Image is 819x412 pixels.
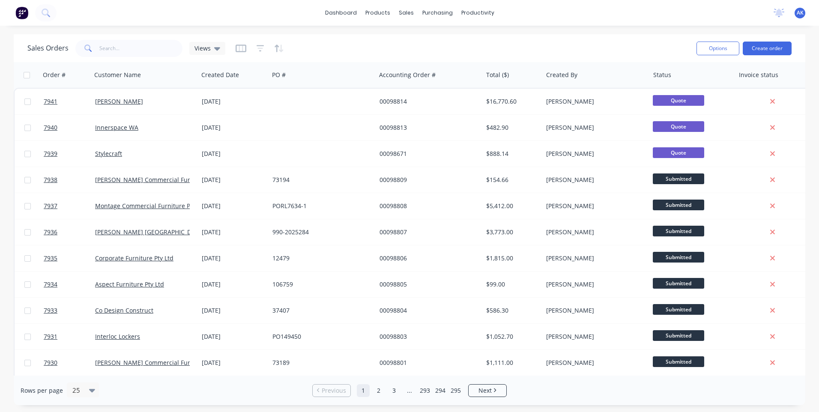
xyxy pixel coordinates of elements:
[313,386,350,395] a: Previous page
[546,254,641,263] div: [PERSON_NAME]
[44,298,95,323] a: 7933
[380,280,475,289] div: 00098805
[44,176,57,184] span: 7938
[380,358,475,367] div: 00098801
[44,350,95,376] a: 7930
[486,254,536,263] div: $1,815.00
[546,306,641,315] div: [PERSON_NAME]
[486,202,536,210] div: $5,412.00
[21,386,63,395] span: Rows per page
[27,44,69,52] h1: Sales Orders
[361,6,395,19] div: products
[44,332,57,341] span: 7931
[201,71,239,79] div: Created Date
[202,97,266,106] div: [DATE]
[272,280,368,289] div: 106759
[653,226,704,236] span: Submitted
[546,176,641,184] div: [PERSON_NAME]
[743,42,792,55] button: Create order
[380,306,475,315] div: 00098804
[95,202,206,210] a: Montage Commercial Furniture Pty Ltd
[44,202,57,210] span: 7937
[546,71,577,79] div: Created By
[202,280,266,289] div: [DATE]
[272,332,368,341] div: PO149450
[478,386,492,395] span: Next
[44,149,57,158] span: 7939
[95,123,138,131] a: Innerspace WA
[546,123,641,132] div: [PERSON_NAME]
[202,358,266,367] div: [DATE]
[653,304,704,315] span: Submitted
[696,42,739,55] button: Options
[380,176,475,184] div: 00098809
[653,71,671,79] div: Status
[202,306,266,315] div: [DATE]
[272,202,368,210] div: PORL7634-1
[95,306,153,314] a: Co Design Construct
[272,306,368,315] div: 37407
[653,278,704,289] span: Submitted
[380,97,475,106] div: 00098814
[653,356,704,367] span: Submitted
[797,9,804,17] span: AK
[44,306,57,315] span: 7933
[44,272,95,297] a: 7934
[546,202,641,210] div: [PERSON_NAME]
[202,202,266,210] div: [DATE]
[546,280,641,289] div: [PERSON_NAME]
[44,228,57,236] span: 7936
[653,121,704,132] span: Quote
[95,149,122,158] a: Stylecraft
[469,386,506,395] a: Next page
[272,71,286,79] div: PO #
[95,280,164,288] a: Aspect Furniture Pty Ltd
[44,219,95,245] a: 7936
[202,149,266,158] div: [DATE]
[380,149,475,158] div: 00098671
[99,40,183,57] input: Search...
[44,324,95,349] a: 7931
[272,228,368,236] div: 990-2025284
[309,384,510,397] ul: Pagination
[380,228,475,236] div: 00098807
[95,176,208,184] a: [PERSON_NAME] Commercial Furniture
[194,44,211,53] span: Views
[653,330,704,341] span: Submitted
[43,71,66,79] div: Order #
[95,358,208,367] a: [PERSON_NAME] Commercial Furniture
[15,6,28,19] img: Factory
[44,193,95,219] a: 7937
[95,254,173,262] a: Corporate Furniture Pty Ltd
[546,358,641,367] div: [PERSON_NAME]
[272,176,368,184] div: 73194
[44,115,95,140] a: 7940
[95,332,140,340] a: Interloc Lockers
[739,71,778,79] div: Invoice status
[44,280,57,289] span: 7934
[653,147,704,158] span: Quote
[457,6,499,19] div: productivity
[380,123,475,132] div: 00098813
[653,200,704,210] span: Submitted
[357,384,370,397] a: Page 1 is your current page
[546,228,641,236] div: [PERSON_NAME]
[379,71,436,79] div: Accounting Order #
[202,254,266,263] div: [DATE]
[44,89,95,114] a: 7941
[486,97,536,106] div: $16,770.60
[653,173,704,184] span: Submitted
[388,384,401,397] a: Page 3
[272,254,368,263] div: 12479
[486,228,536,236] div: $3,773.00
[546,332,641,341] div: [PERSON_NAME]
[44,167,95,193] a: 7938
[653,95,704,106] span: Quote
[44,141,95,167] a: 7939
[486,280,536,289] div: $99.00
[272,358,368,367] div: 73189
[94,71,141,79] div: Customer Name
[486,306,536,315] div: $586.30
[486,358,536,367] div: $1,111.00
[321,6,361,19] a: dashboard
